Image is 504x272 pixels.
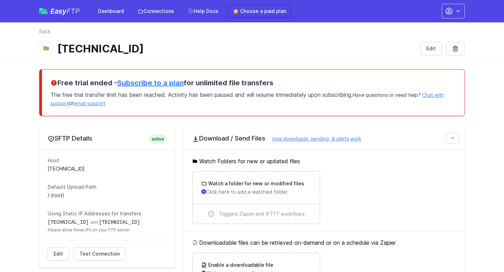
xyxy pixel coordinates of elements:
dt: Default Upload Path [48,184,167,191]
iframe: Drift Widget Chat Controller [469,237,496,264]
span: FTP [66,7,80,15]
span: Test Connection [79,250,120,257]
p: The free trial transfer limit has been reached. Activity has been paused and will resume immediat... [50,88,456,107]
code: [TECHNICAL_ID] [99,220,140,225]
nav: Breadcrumb [39,28,465,39]
img: easyftp_logo.png [39,8,48,14]
a: Connections [134,5,178,17]
a: Test Connection [73,247,126,260]
span: and [90,220,98,225]
a: Back [39,28,51,35]
a: email support [74,100,105,106]
a: Help Docs [184,5,223,17]
dd: / (root) [48,192,167,199]
a: Edit [420,42,442,55]
a: how downloads, sending, & alerts work [265,136,362,142]
span: Easy [50,8,80,15]
h2: Download / Send Files [192,134,456,143]
dd: [TECHNICAL_ID] [48,165,167,172]
h5: Downloadable files can be retrieved on-demand or on a schedule via Zapier [192,238,456,247]
code: [TECHNICAL_ID] [48,220,89,225]
span: Please allow these IPs on your FTP server [48,227,167,233]
dt: Using Static IP Addresses for transfers [48,210,167,217]
dt: Host [48,157,167,164]
a: Dashboard [94,5,128,17]
span: Have questions or need help? [352,92,420,98]
span: Triggers Zapier and IFTTT workflows [219,210,305,217]
a: ⭐ Choose a paid plan [228,5,291,18]
h3: Watch a folder for new or modified files [207,180,304,187]
a: Watch a folder for new or modified files Click here to add a watched folder Triggers Zapier and I... [193,172,319,223]
a: Edit [48,247,69,260]
h3: Enable a downloadable file [207,262,273,269]
h2: SFTP Details [48,134,167,143]
span: active [149,134,167,144]
h3: Free trial ended - for unlimited file transfers [50,78,456,88]
p: Click here to add a watched folder [201,188,311,195]
a: Subscribe to a plan [117,79,184,87]
h1: [TECHNICAL_ID] [57,42,415,55]
h5: Watch Folders for new or updated files [192,157,456,165]
a: EasyFTP [39,8,80,15]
